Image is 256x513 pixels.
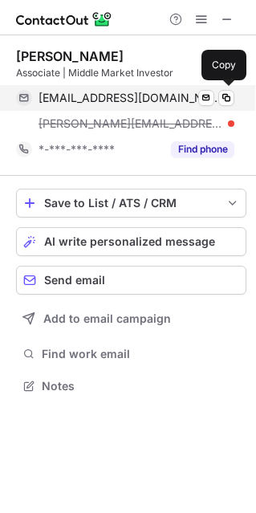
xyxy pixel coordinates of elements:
[42,379,240,393] span: Notes
[16,266,246,295] button: Send email
[44,274,105,287] span: Send email
[16,66,246,80] div: Associate | Middle Market Investor
[44,197,218,210] div: Save to List / ATS / CRM
[16,48,124,64] div: [PERSON_NAME]
[171,141,234,157] button: Reveal Button
[39,91,222,105] span: [EMAIL_ADDRESS][DOMAIN_NAME]
[43,312,171,325] span: Add to email campaign
[16,10,112,29] img: ContactOut v5.3.10
[42,347,240,361] span: Find work email
[16,304,246,333] button: Add to email campaign
[39,116,222,131] span: [PERSON_NAME][EMAIL_ADDRESS][DOMAIN_NAME]
[44,235,215,248] span: AI write personalized message
[16,375,246,397] button: Notes
[16,343,246,365] button: Find work email
[16,227,246,256] button: AI write personalized message
[16,189,246,218] button: save-profile-one-click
